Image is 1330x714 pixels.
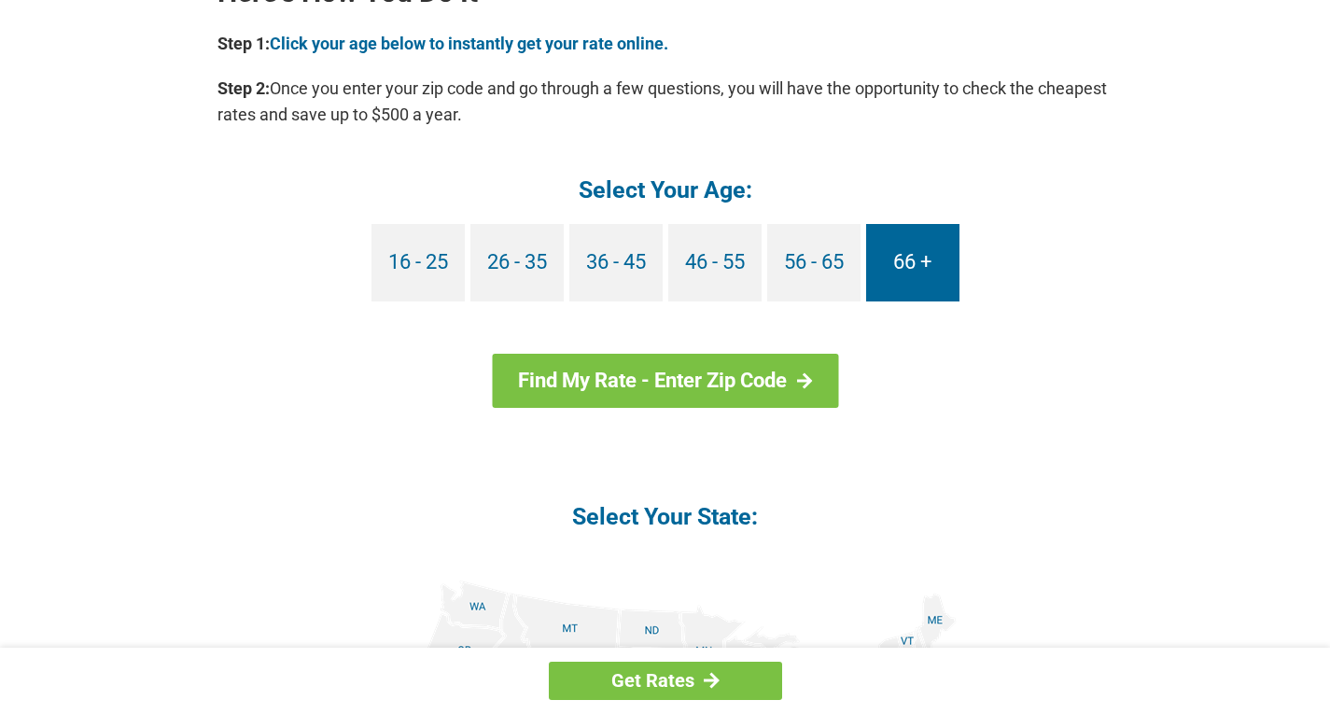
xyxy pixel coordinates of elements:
a: Click your age below to instantly get your rate online. [270,34,668,53]
a: Get Rates [549,662,782,700]
a: 66 + [866,224,959,301]
a: 16 - 25 [371,224,465,301]
a: 36 - 45 [569,224,663,301]
b: Step 1: [217,34,270,53]
h4: Select Your State: [217,501,1113,532]
a: 26 - 35 [470,224,564,301]
b: Step 2: [217,78,270,98]
a: Find My Rate - Enter Zip Code [492,354,838,408]
a: 46 - 55 [668,224,762,301]
p: Once you enter your zip code and go through a few questions, you will have the opportunity to che... [217,76,1113,128]
a: 56 - 65 [767,224,861,301]
h4: Select Your Age: [217,175,1113,205]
